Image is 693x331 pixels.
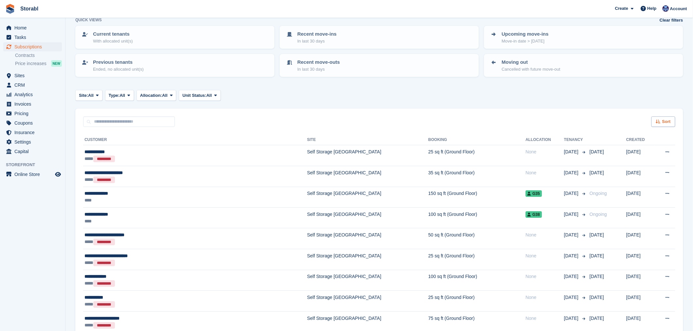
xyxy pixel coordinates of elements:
[428,135,526,145] th: Booking
[485,26,683,48] a: Upcoming move-ins Move-in date > [DATE]
[564,294,580,301] span: [DATE]
[526,169,564,176] div: None
[428,145,526,166] td: 25 sq ft (Ground Floor)
[428,166,526,187] td: 35 sq ft (Ground Floor)
[526,232,564,238] div: None
[626,291,654,312] td: [DATE]
[660,17,683,24] a: Clear filters
[280,55,478,76] a: Recent move-outs In last 30 days
[14,118,54,128] span: Coupons
[18,3,41,14] a: Storabl
[3,90,62,99] a: menu
[626,145,654,166] td: [DATE]
[526,211,542,218] span: G38
[75,17,102,23] h6: Quick views
[670,6,687,12] span: Account
[590,212,607,217] span: Ongoing
[14,90,54,99] span: Analytics
[428,207,526,228] td: 100 sq ft (Ground Floor)
[3,71,62,80] a: menu
[3,128,62,137] a: menu
[502,66,560,73] p: Cancelled with future move-out
[502,30,549,38] p: Upcoming move-ins
[15,61,47,67] span: Price increases
[3,23,62,32] a: menu
[6,162,65,168] span: Storefront
[307,249,428,270] td: Self Storage [GEOGRAPHIC_DATA]
[307,291,428,312] td: Self Storage [GEOGRAPHIC_DATA]
[626,166,654,187] td: [DATE]
[626,249,654,270] td: [DATE]
[502,38,549,44] p: Move-in date > [DATE]
[647,5,657,12] span: Help
[564,232,580,238] span: [DATE]
[15,52,62,59] a: Contracts
[14,147,54,156] span: Capital
[307,270,428,291] td: Self Storage [GEOGRAPHIC_DATA]
[14,33,54,42] span: Tasks
[14,137,54,147] span: Settings
[3,147,62,156] a: menu
[51,60,62,67] div: NEW
[626,270,654,291] td: [DATE]
[14,128,54,137] span: Insurance
[3,118,62,128] a: menu
[564,211,580,218] span: [DATE]
[626,135,654,145] th: Created
[3,42,62,51] a: menu
[428,291,526,312] td: 25 sq ft (Ground Floor)
[3,109,62,118] a: menu
[14,42,54,51] span: Subscriptions
[3,137,62,147] a: menu
[663,5,669,12] img: Tegan Ewart
[75,90,103,101] button: Site: All
[526,190,542,197] span: G35
[79,92,88,99] span: Site:
[307,135,428,145] th: Site
[88,92,94,99] span: All
[3,80,62,90] a: menu
[590,170,604,175] span: [DATE]
[526,135,564,145] th: Allocation
[5,4,15,14] img: stora-icon-8386f47178a22dfd0bd8f6a31ec36ba5ce8667c1dd55bd0f319d3a0aa187defe.svg
[590,274,604,279] span: [DATE]
[564,190,580,197] span: [DATE]
[297,66,340,73] p: In last 30 days
[93,30,133,38] p: Current tenants
[140,92,162,99] span: Allocation:
[307,145,428,166] td: Self Storage [GEOGRAPHIC_DATA]
[3,99,62,109] a: menu
[54,170,62,178] a: Preview store
[162,92,168,99] span: All
[206,92,212,99] span: All
[626,207,654,228] td: [DATE]
[526,315,564,322] div: None
[615,5,628,12] span: Create
[14,80,54,90] span: CRM
[590,232,604,237] span: [DATE]
[15,60,62,67] a: Price increases NEW
[3,33,62,42] a: menu
[307,166,428,187] td: Self Storage [GEOGRAPHIC_DATA]
[14,99,54,109] span: Invoices
[297,30,337,38] p: Recent move-ins
[590,191,607,196] span: Ongoing
[83,135,307,145] th: Customer
[307,228,428,249] td: Self Storage [GEOGRAPHIC_DATA]
[590,295,604,300] span: [DATE]
[564,315,580,322] span: [DATE]
[76,55,274,76] a: Previous tenants Ended, no allocated unit(s)
[428,270,526,291] td: 100 sq ft (Ground Floor)
[280,26,478,48] a: Recent move-ins In last 30 days
[93,59,144,66] p: Previous tenants
[526,253,564,259] div: None
[662,118,671,125] span: Sort
[590,316,604,321] span: [DATE]
[93,66,144,73] p: Ended, no allocated unit(s)
[564,253,580,259] span: [DATE]
[626,187,654,207] td: [DATE]
[14,109,54,118] span: Pricing
[428,249,526,270] td: 25 sq ft (Ground Floor)
[564,148,580,155] span: [DATE]
[182,92,206,99] span: Unit Status:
